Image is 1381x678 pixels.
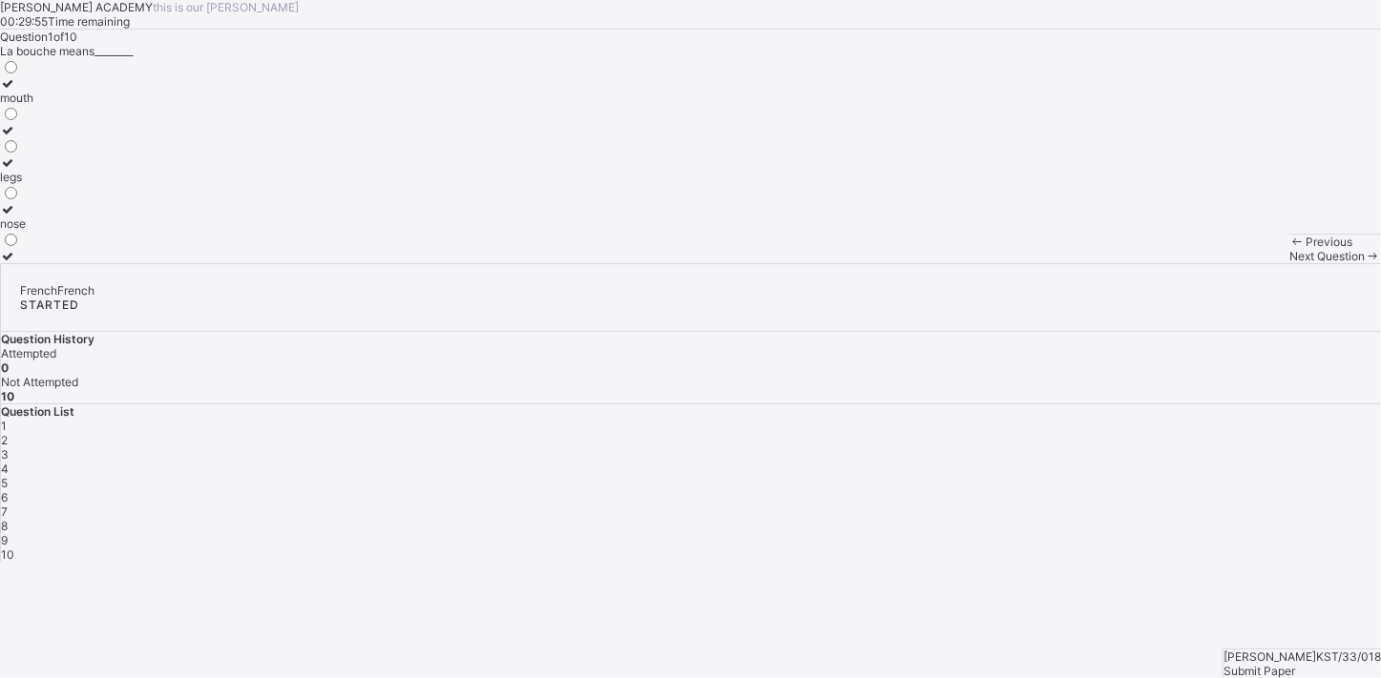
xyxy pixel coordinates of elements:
span: 1 [1,419,7,433]
span: Previous [1306,235,1352,249]
span: 7 [1,504,8,519]
span: 5 [1,476,8,490]
b: 10 [1,389,14,403]
span: Time remaining [48,14,130,29]
span: Question List [1,404,74,419]
span: French [57,283,94,298]
b: 0 [1,360,9,375]
span: Question History [1,332,94,346]
span: 4 [1,462,9,476]
span: KST/33/018 [1316,649,1381,664]
span: [PERSON_NAME] [1224,649,1316,664]
span: 2 [1,433,8,447]
span: 8 [1,519,8,533]
span: Next Question [1289,249,1365,263]
span: 9 [1,533,8,547]
span: 3 [1,447,9,462]
span: Not Attempted [1,375,78,389]
span: Attempted [1,346,56,360]
span: STARTED [20,298,79,312]
span: 6 [1,490,8,504]
span: 10 [1,547,14,562]
span: Submit Paper [1224,664,1295,678]
span: French [20,283,57,298]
